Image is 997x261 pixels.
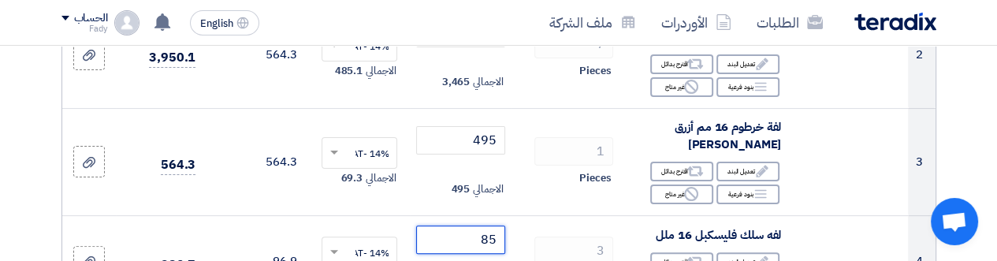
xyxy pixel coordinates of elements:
div: اقترح بدائل [650,162,713,181]
span: 69.3 [340,170,363,186]
span: الاجمالي [473,181,503,197]
span: 495 [451,181,470,197]
div: بنود فرعية [716,77,779,97]
input: أدخل سعر الوحدة [416,126,504,155]
td: 564.3 [208,1,309,108]
span: لفه سلك فليسكبل 16 ملل [656,226,781,244]
img: profile_test.png [114,10,140,35]
span: 3,950.1 [149,48,195,68]
span: الاجمالي [366,170,396,186]
button: English [190,10,259,35]
td: 3 [908,108,935,215]
ng-select: VAT [322,137,397,169]
div: تعديل البند [716,54,779,74]
div: الحساب [74,12,108,25]
div: تعديل البند [716,162,779,181]
a: ملف الشركة [537,4,649,41]
a: الأوردرات [649,4,744,41]
div: غير متاح [650,77,713,97]
img: Teradix logo [854,13,936,31]
div: غير متاح [650,185,713,204]
input: RFQ_STEP1.ITEMS.2.AMOUNT_TITLE [534,137,613,166]
td: 2 [908,1,935,108]
span: الاجمالي [366,63,396,79]
span: 485.1 [335,63,363,79]
div: Fady [61,24,108,33]
span: الاجمالي [473,74,503,90]
a: الطلبات [744,4,835,41]
a: Open chat [931,198,978,245]
div: بنود فرعية [716,185,779,204]
span: English [200,18,233,29]
span: لفة خرطوم 16 مم أزرق [PERSON_NAME] [675,118,781,154]
span: Pieces [579,170,611,186]
input: أدخل سعر الوحدة [416,226,504,254]
div: اقترح بدائل [650,54,713,74]
span: 564.3 [161,155,196,175]
span: Pieces [579,63,611,79]
span: 3,465 [442,74,471,90]
td: 564.3 [208,108,309,215]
